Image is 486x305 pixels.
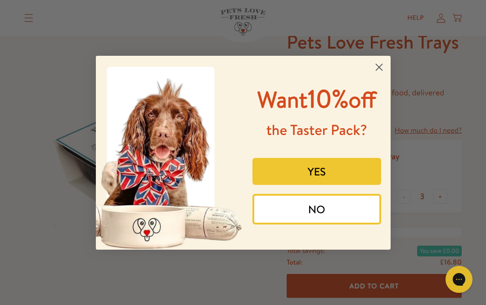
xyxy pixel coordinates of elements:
span: off [348,84,376,115]
button: Close dialog [371,59,387,75]
img: 8afefe80-1ef6-417a-b86b-9520c2248d41.jpeg [96,56,243,250]
button: NO [252,194,381,224]
iframe: Gorgias live chat messenger [441,263,477,296]
span: Want [257,84,308,115]
span: the Taster Pack? [266,120,367,140]
span: 10% [257,81,377,116]
button: YES [252,158,381,185]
